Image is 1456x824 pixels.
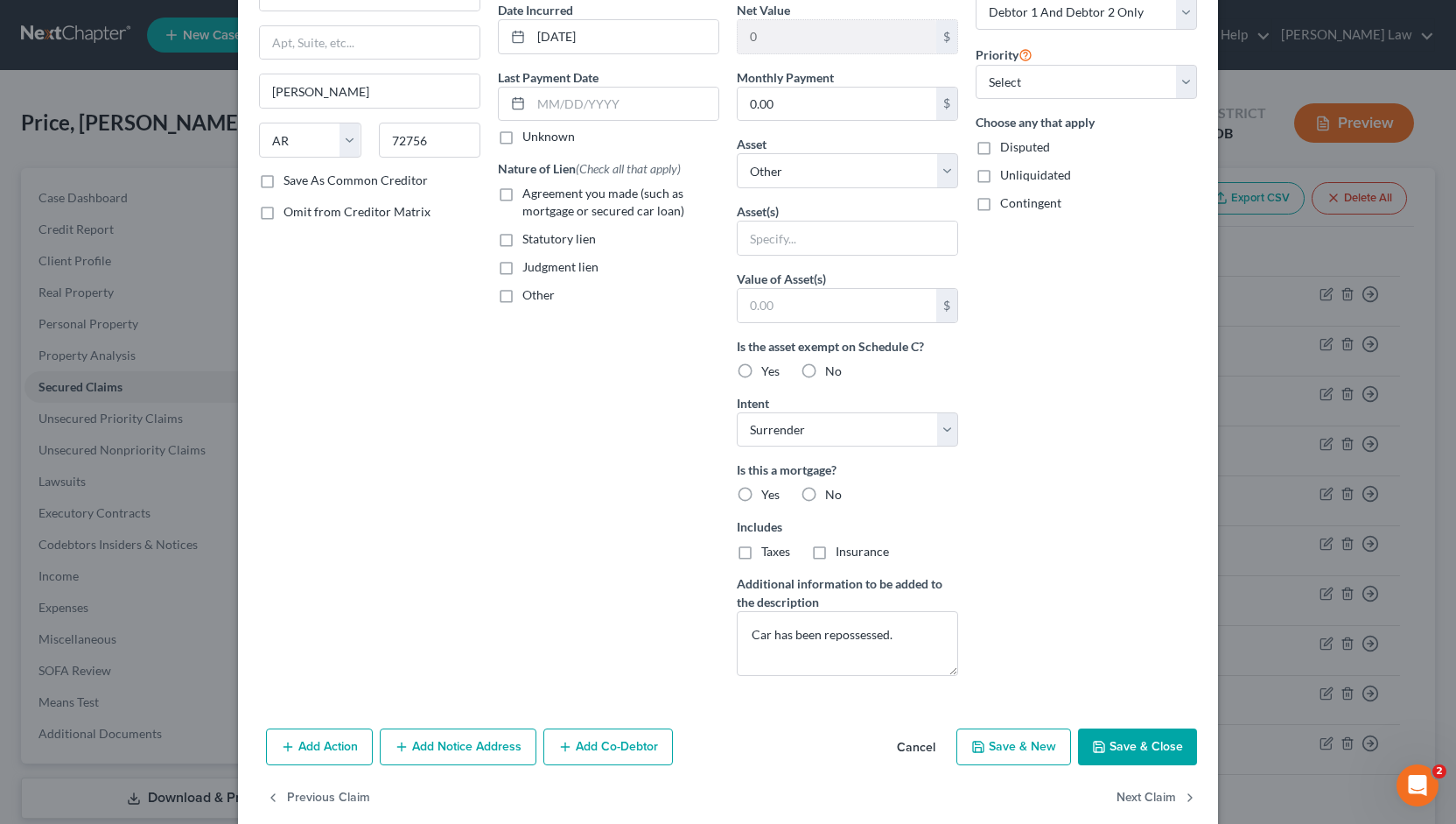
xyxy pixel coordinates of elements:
span: Yes [761,363,780,378]
span: Judgment lien [522,259,598,274]
label: Additional information to be added to the description [737,574,958,611]
input: 0.00 [738,20,936,53]
label: Monthly Payment [737,68,834,87]
span: Asset [737,137,766,151]
span: Insurance [836,544,889,559]
input: 0.00 [738,88,936,121]
span: No [825,487,842,502]
button: Save & New [956,729,1071,765]
iframe: Intercom live chat [1396,764,1438,806]
label: Priority [976,44,1032,65]
span: Unliquidated [1000,167,1071,182]
label: Is the asset exempt on Schedule C? [737,337,958,356]
span: 2 [1432,764,1446,778]
button: Previous Claim [266,779,370,816]
span: Taxes [761,544,790,559]
label: Net Value [737,1,790,19]
label: Value of Asset(s) [737,270,826,288]
span: Statutory lien [522,231,596,246]
span: Yes [761,487,780,502]
label: Last Payment Date [498,68,598,87]
label: Save As Common Creditor [283,172,428,189]
button: Save & Close [1078,729,1197,765]
input: 0.00 [738,289,936,322]
span: Agreement you made (such as mortgage or secured car loan) [522,186,684,218]
input: Apt, Suite, etc... [260,26,479,60]
span: Contingent [1000,195,1061,210]
span: No [825,363,842,378]
div: $ [936,289,957,322]
span: Other [522,287,555,302]
span: (Check all that apply) [576,161,681,176]
input: MM/DD/YYYY [531,88,718,121]
button: Add Co-Debtor [543,729,673,765]
label: Date Incurred [498,1,573,19]
label: Unknown [522,128,575,145]
label: Is this a mortgage? [737,461,958,479]
button: Next Claim [1116,779,1197,816]
button: Add Action [266,729,373,765]
label: Asset(s) [737,202,779,221]
input: Enter zip... [379,123,481,158]
input: MM/DD/YYYY [531,20,718,53]
div: $ [936,20,957,53]
label: Nature of Lien [498,159,681,178]
label: Includes [737,518,958,536]
span: Disputed [1000,139,1050,154]
input: Specify... [738,222,957,255]
span: Omit from Creditor Matrix [283,204,430,219]
div: $ [936,88,957,121]
label: Intent [737,394,769,412]
button: Cancel [883,730,949,765]
button: Add Notice Address [380,729,536,765]
label: Choose any that apply [976,113,1197,131]
input: Enter city... [260,74,479,108]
